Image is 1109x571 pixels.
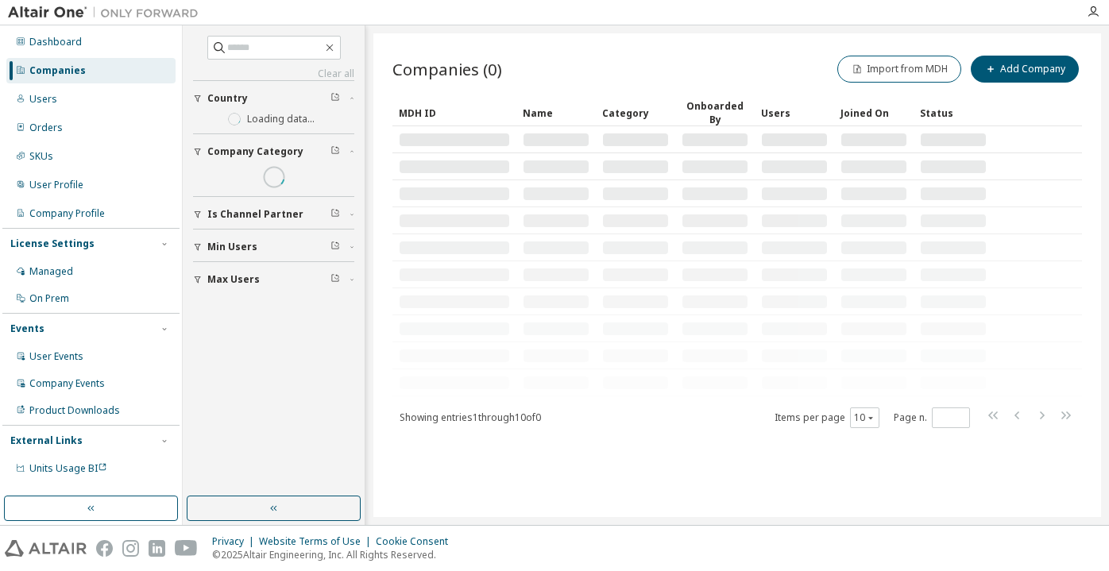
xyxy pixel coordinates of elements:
[193,81,354,116] button: Country
[10,434,83,447] div: External Links
[8,5,207,21] img: Altair One
[193,230,354,264] button: Min Users
[29,292,69,305] div: On Prem
[376,535,458,548] div: Cookie Consent
[29,93,57,106] div: Users
[96,540,113,557] img: facebook.svg
[894,407,970,428] span: Page n.
[5,540,87,557] img: altair_logo.svg
[29,122,63,134] div: Orders
[761,100,828,125] div: Users
[149,540,165,557] img: linkedin.svg
[207,273,260,286] span: Max Users
[29,461,107,475] span: Units Usage BI
[29,350,83,363] div: User Events
[193,68,354,80] a: Clear all
[122,540,139,557] img: instagram.svg
[854,411,875,424] button: 10
[29,207,105,220] div: Company Profile
[29,265,73,278] div: Managed
[193,197,354,232] button: Is Channel Partner
[29,36,82,48] div: Dashboard
[207,241,257,253] span: Min Users
[212,548,458,561] p: © 2025 Altair Engineering, Inc. All Rights Reserved.
[207,92,248,105] span: Country
[207,208,303,221] span: Is Channel Partner
[971,56,1079,83] button: Add Company
[193,262,354,297] button: Max Users
[247,113,315,125] label: Loading data...
[212,535,259,548] div: Privacy
[10,237,95,250] div: License Settings
[259,535,376,548] div: Website Terms of Use
[840,100,907,125] div: Joined On
[29,179,83,191] div: User Profile
[10,322,44,335] div: Events
[29,150,53,163] div: SKUs
[330,273,340,286] span: Clear filter
[330,145,340,158] span: Clear filter
[392,58,502,80] span: Companies (0)
[207,145,303,158] span: Company Category
[29,404,120,417] div: Product Downloads
[175,540,198,557] img: youtube.svg
[330,92,340,105] span: Clear filter
[920,100,987,125] div: Status
[29,64,86,77] div: Companies
[602,100,669,125] div: Category
[400,411,541,424] span: Showing entries 1 through 10 of 0
[29,377,105,390] div: Company Events
[330,208,340,221] span: Clear filter
[682,99,748,126] div: Onboarded By
[399,100,510,125] div: MDH ID
[837,56,961,83] button: Import from MDH
[193,134,354,169] button: Company Category
[330,241,340,253] span: Clear filter
[523,100,589,125] div: Name
[775,407,879,428] span: Items per page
